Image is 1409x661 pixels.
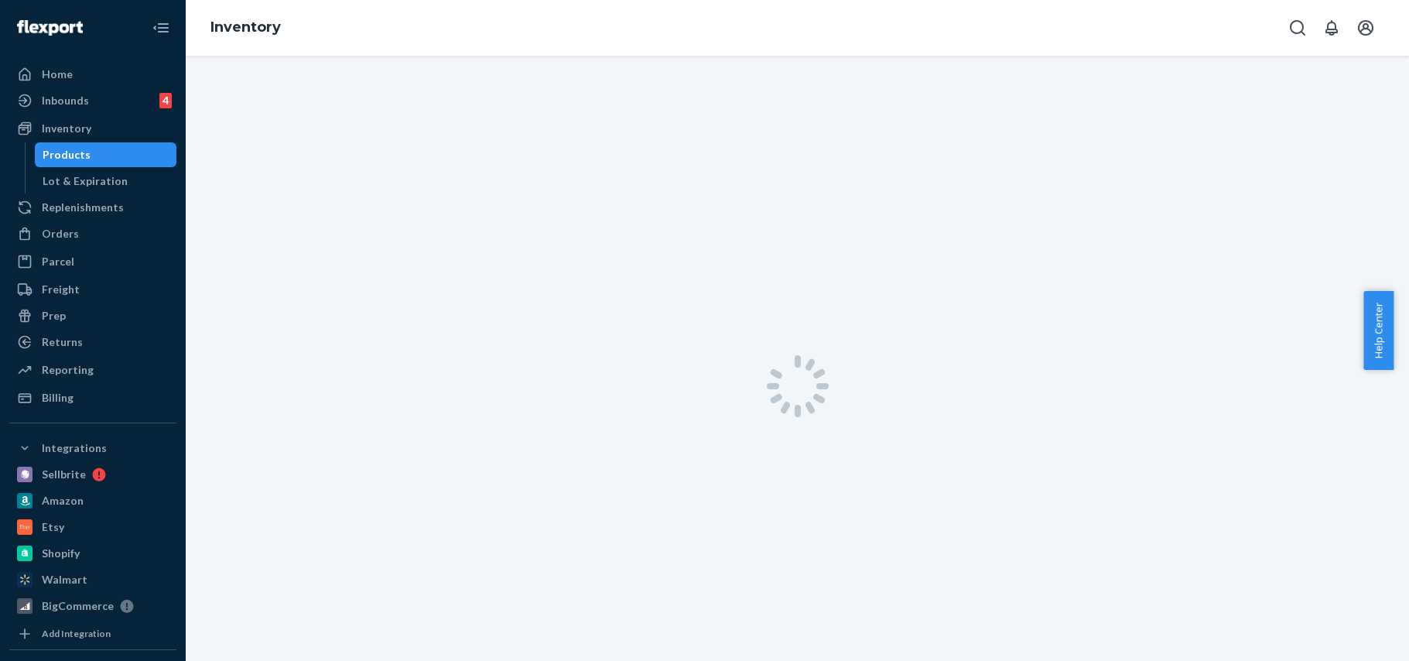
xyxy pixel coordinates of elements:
[43,173,128,189] div: Lot & Expiration
[42,493,84,509] div: Amazon
[42,598,114,614] div: BigCommerce
[42,200,124,215] div: Replenishments
[9,195,176,220] a: Replenishments
[42,334,83,350] div: Returns
[9,116,176,141] a: Inventory
[35,169,177,194] a: Lot & Expiration
[9,358,176,382] a: Reporting
[9,462,176,487] a: Sellbrite
[35,142,177,167] a: Products
[9,594,176,618] a: BigCommerce
[1350,12,1381,43] button: Open account menu
[42,282,80,297] div: Freight
[17,20,83,36] img: Flexport logo
[42,519,64,535] div: Etsy
[9,436,176,461] button: Integrations
[9,221,176,246] a: Orders
[9,249,176,274] a: Parcel
[1316,12,1347,43] button: Open notifications
[9,488,176,513] a: Amazon
[42,93,89,108] div: Inbounds
[9,62,176,87] a: Home
[42,226,79,241] div: Orders
[145,12,176,43] button: Close Navigation
[42,467,86,482] div: Sellbrite
[1363,291,1394,370] button: Help Center
[9,541,176,566] a: Shopify
[159,93,172,108] div: 4
[42,121,91,136] div: Inventory
[9,277,176,302] a: Freight
[42,362,94,378] div: Reporting
[42,572,87,587] div: Walmart
[198,5,293,50] ol: breadcrumbs
[42,546,80,561] div: Shopify
[42,254,74,269] div: Parcel
[9,303,176,328] a: Prep
[9,515,176,539] a: Etsy
[42,440,107,456] div: Integrations
[43,147,91,163] div: Products
[9,385,176,410] a: Billing
[9,567,176,592] a: Walmart
[42,390,74,406] div: Billing
[42,308,66,324] div: Prep
[42,627,111,640] div: Add Integration
[42,67,73,82] div: Home
[9,88,176,113] a: Inbounds4
[1282,12,1313,43] button: Open Search Box
[9,625,176,643] a: Add Integration
[210,19,281,36] a: Inventory
[9,330,176,354] a: Returns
